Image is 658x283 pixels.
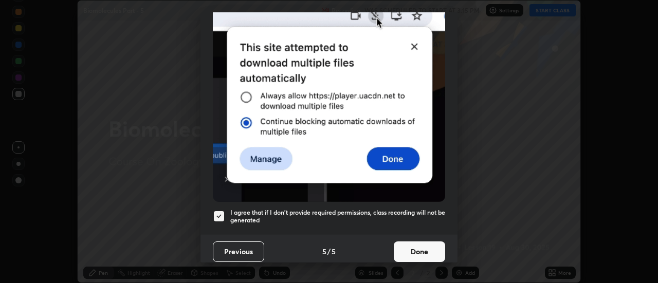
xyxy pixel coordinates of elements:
h4: 5 [322,246,326,257]
h4: 5 [332,246,336,257]
button: Previous [213,241,264,262]
button: Done [394,241,445,262]
h5: I agree that if I don't provide required permissions, class recording will not be generated [230,209,445,224]
h4: / [327,246,331,257]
